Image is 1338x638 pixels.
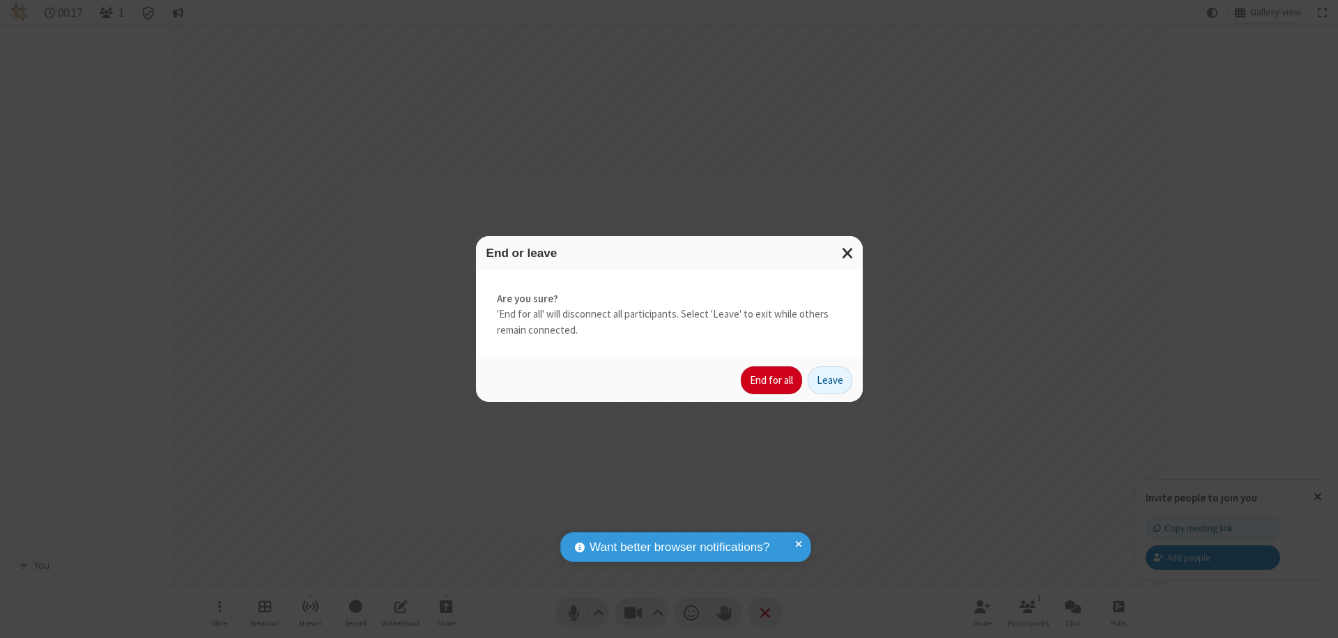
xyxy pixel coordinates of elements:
h3: End or leave [486,247,852,260]
button: Leave [808,366,852,394]
strong: Are you sure? [497,291,842,307]
button: Close modal [833,236,863,270]
button: End for all [741,366,802,394]
span: Want better browser notifications? [590,538,769,557]
div: 'End for all' will disconnect all participants. Select 'Leave' to exit while others remain connec... [476,270,863,359]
